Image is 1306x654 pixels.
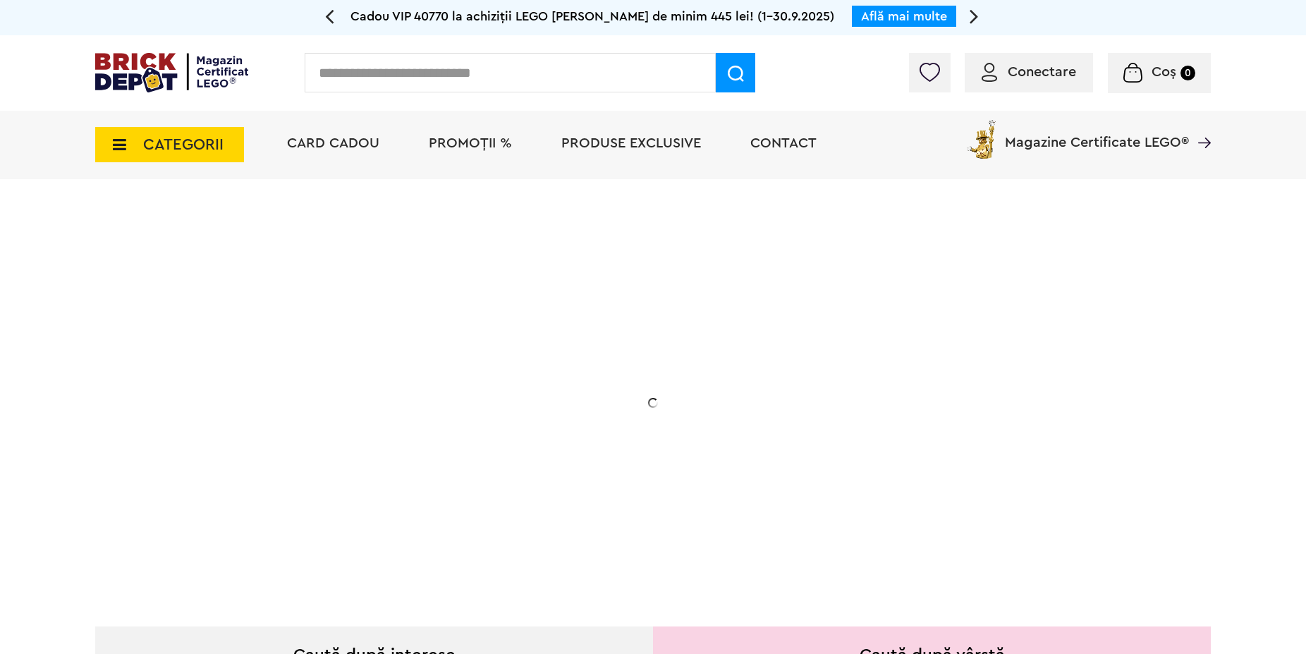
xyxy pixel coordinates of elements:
small: 0 [1180,66,1195,80]
span: Magazine Certificate LEGO® [1005,117,1189,150]
a: Conectare [982,65,1076,79]
a: Card Cadou [287,136,379,150]
span: Coș [1152,65,1176,79]
a: Produse exclusive [561,136,701,150]
a: Află mai multe [861,10,947,23]
a: Magazine Certificate LEGO® [1189,117,1211,131]
div: Explorează [195,476,477,493]
a: Contact [750,136,817,150]
span: Conectare [1008,65,1076,79]
span: CATEGORII [143,137,224,152]
a: PROMOȚII % [429,136,512,150]
h2: La două seturi LEGO de adulți achiziționate din selecție! În perioada 12 - [DATE]! [195,384,477,444]
span: Cadou VIP 40770 la achiziții LEGO [PERSON_NAME] de minim 445 lei! (1-30.9.2025) [350,10,834,23]
h1: 20% Reducere! [195,320,477,370]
